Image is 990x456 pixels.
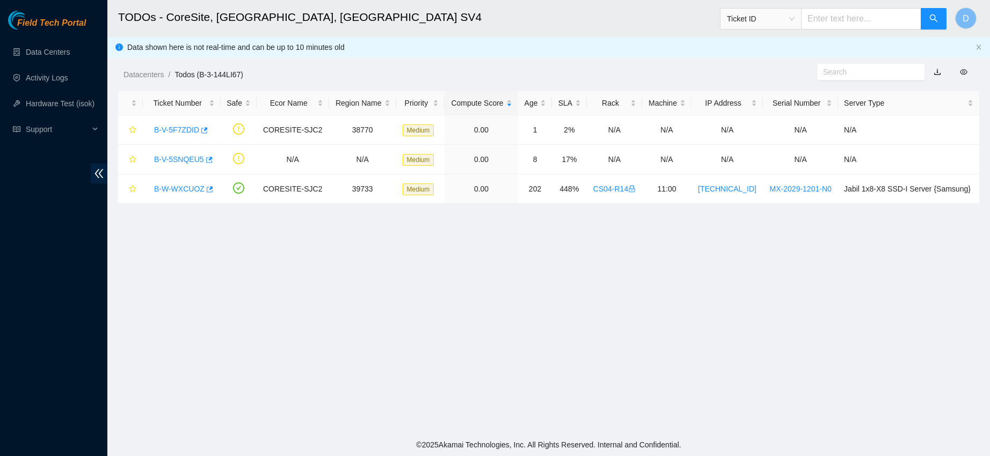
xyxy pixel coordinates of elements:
[801,8,921,30] input: Enter text here...
[838,115,979,145] td: N/A
[26,119,89,140] span: Support
[823,66,910,78] input: Search
[154,155,204,164] a: B-V-5SNQEU5
[8,19,86,33] a: Akamai TechnologiesField Tech Portal
[552,145,587,174] td: 17%
[168,70,170,79] span: /
[642,145,691,174] td: N/A
[921,8,947,30] button: search
[129,126,136,135] span: star
[233,123,244,135] span: exclamation-circle
[129,185,136,194] span: star
[26,99,94,108] a: Hardware Test (isok)
[552,174,587,204] td: 448%
[257,174,329,204] td: CORESITE-SJC2
[403,183,434,195] span: Medium
[929,14,938,24] span: search
[628,185,636,193] span: lock
[587,115,642,145] td: N/A
[403,154,434,166] span: Medium
[642,174,691,204] td: 11:00
[8,11,54,30] img: Akamai Technologies
[963,12,969,25] span: D
[445,145,518,174] td: 0.00
[403,124,434,136] span: Medium
[934,68,941,76] a: download
[233,153,244,164] span: exclamation-circle
[763,115,838,145] td: N/A
[518,115,552,145] td: 1
[691,115,763,145] td: N/A
[174,70,243,79] a: Todos (B-3-144LI67)
[552,115,587,145] td: 2%
[329,115,396,145] td: 38770
[124,180,137,197] button: star
[926,63,949,80] button: download
[445,115,518,145] td: 0.00
[124,121,137,138] button: star
[698,185,756,193] a: [TECHNICAL_ID]
[123,70,164,79] a: Datacenters
[770,185,832,193] a: MX-2029-1201-N0
[329,145,396,174] td: N/A
[960,68,967,76] span: eye
[642,115,691,145] td: N/A
[691,145,763,174] td: N/A
[26,73,68,82] a: Activity Logs
[154,126,199,134] a: B-V-5F7ZDID
[91,164,107,183] span: double-left
[26,48,70,56] a: Data Centers
[955,8,977,29] button: D
[763,145,838,174] td: N/A
[593,185,636,193] a: CS04-R14lock
[17,18,86,28] span: Field Tech Portal
[838,145,979,174] td: N/A
[233,182,244,194] span: check-circle
[976,44,982,50] span: close
[518,174,552,204] td: 202
[976,44,982,51] button: close
[838,174,979,204] td: Jabil 1x8-X8 SSD-I Server {Samsung}
[154,185,205,193] a: B-W-WXCUOZ
[107,433,990,456] footer: © 2025 Akamai Technologies, Inc. All Rights Reserved. Internal and Confidential.
[727,11,795,27] span: Ticket ID
[257,145,329,174] td: N/A
[329,174,396,204] td: 39733
[13,126,20,133] span: read
[518,145,552,174] td: 8
[129,156,136,164] span: star
[257,115,329,145] td: CORESITE-SJC2
[124,151,137,168] button: star
[587,145,642,174] td: N/A
[445,174,518,204] td: 0.00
